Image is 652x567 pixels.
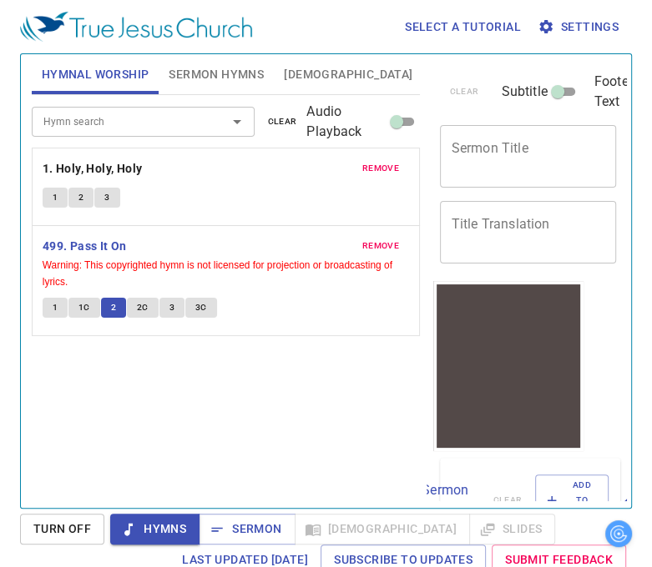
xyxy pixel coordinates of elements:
span: Subtitle [502,82,548,102]
b: 1. Holy, Holy, Holy [43,158,143,179]
span: [DEMOGRAPHIC_DATA] [284,64,412,85]
button: 1 [43,188,68,208]
div: Sermon Lineup(0)clearAdd to Lineup [440,458,620,544]
img: True Jesus Church [20,12,252,42]
button: Turn Off [20,514,104,544]
button: Select a tutorial [398,12,528,43]
span: 1 [53,300,58,315]
span: Sermon [212,519,281,539]
span: 1C [78,300,90,315]
span: Hymnal Worship [42,64,149,85]
span: 3 [104,190,109,205]
button: remove [352,158,409,178]
button: Sermon [199,514,295,544]
button: remove [352,236,409,256]
span: Select a tutorial [405,17,521,38]
span: Turn Off [33,519,91,539]
button: 3 [94,188,119,208]
button: 1. Holy, Holy, Holy [43,158,145,179]
button: 3C [185,298,217,318]
button: Settings [534,12,625,43]
span: Add to Lineup [546,478,598,524]
b: 499. Pass It On [43,236,127,257]
p: Sermon Lineup ( 0 ) [422,480,479,520]
button: Add to Lineup [535,474,609,527]
iframe: from-child [433,281,584,451]
span: 3C [195,300,207,315]
span: Hymns [124,519,186,539]
span: 2C [137,300,149,315]
span: Footer Text [594,72,633,112]
button: 1C [68,298,100,318]
button: Open [225,110,249,133]
button: 3 [159,298,184,318]
button: clear [258,112,307,132]
span: 1 [53,190,58,205]
button: 499. Pass It On [43,236,129,257]
small: Warning: This copyrighted hymn is not licensed for projection or broadcasting of lyrics. [43,259,392,288]
button: 2 [68,188,94,208]
span: Settings [541,17,619,38]
span: 3 [169,300,174,315]
span: remove [362,238,399,253]
span: clear [268,114,297,129]
span: remove [362,161,399,176]
span: 2 [111,300,116,315]
span: 2 [78,190,83,205]
button: Hymns [110,514,200,544]
span: Audio Playback [306,102,386,142]
button: 2 [101,298,126,318]
button: 2C [127,298,159,318]
span: Sermon Hymns [169,64,264,85]
button: 1 [43,298,68,318]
